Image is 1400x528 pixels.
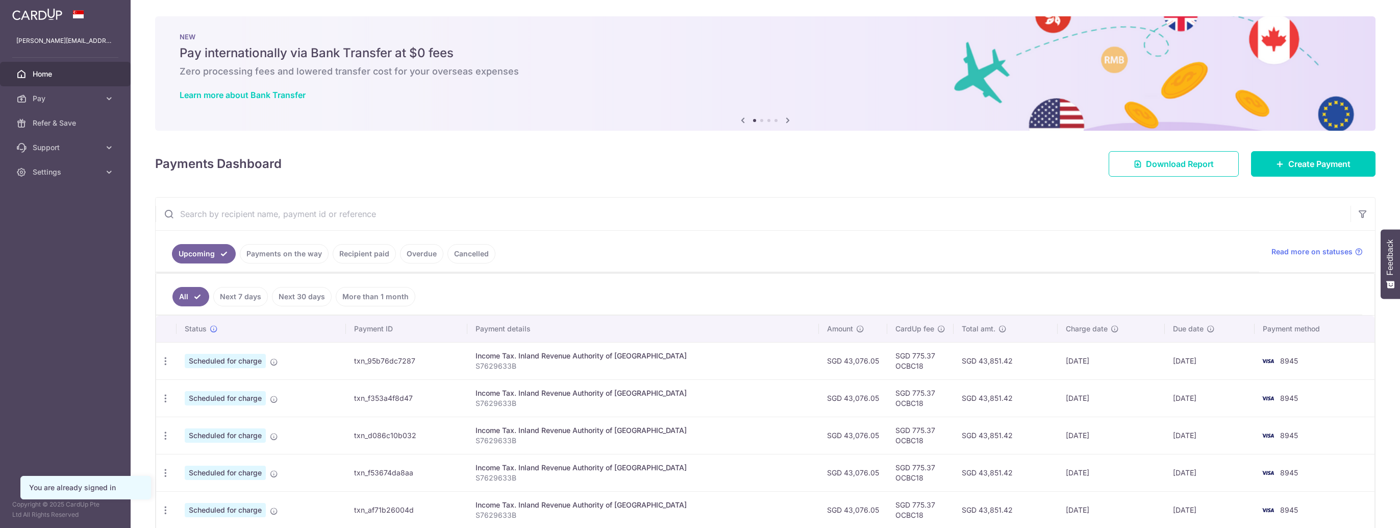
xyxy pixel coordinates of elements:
[1258,467,1278,479] img: Bank Card
[155,155,282,173] h4: Payments Dashboard
[476,463,811,473] div: Income Tax. Inland Revenue Authority of [GEOGRAPHIC_DATA]
[476,361,811,371] p: S7629633B
[1386,239,1395,275] span: Feedback
[1165,417,1255,454] td: [DATE]
[172,287,209,306] a: All
[1066,324,1108,334] span: Charge date
[346,316,467,342] th: Payment ID
[240,244,329,263] a: Payments on the way
[962,324,995,334] span: Total amt.
[156,198,1351,230] input: Search by recipient name, payment id or reference
[213,287,268,306] a: Next 7 days
[887,379,954,417] td: SGD 775.37 OCBC18
[1280,468,1298,477] span: 8945
[346,454,467,491] td: txn_f53674da8aa
[180,65,1351,78] h6: Zero processing fees and lowered transfer cost for your overseas expenses
[1146,158,1214,170] span: Download Report
[1109,151,1239,177] a: Download Report
[172,244,236,263] a: Upcoming
[1258,392,1278,404] img: Bank Card
[954,379,1058,417] td: SGD 43,851.42
[33,69,100,79] span: Home
[1258,429,1278,442] img: Bank Card
[29,483,142,493] div: You are already signed in
[1288,158,1351,170] span: Create Payment
[1258,504,1278,516] img: Bank Card
[33,118,100,128] span: Refer & Save
[346,379,467,417] td: txn_f353a4f8d47
[400,244,443,263] a: Overdue
[895,324,934,334] span: CardUp fee
[887,342,954,379] td: SGD 775.37 OCBC18
[819,417,887,454] td: SGD 43,076.05
[180,45,1351,61] h5: Pay internationally via Bank Transfer at $0 fees
[1058,379,1165,417] td: [DATE]
[346,417,467,454] td: txn_d086c10b032
[476,388,811,398] div: Income Tax. Inland Revenue Authority of [GEOGRAPHIC_DATA]
[333,244,396,263] a: Recipient paid
[33,93,100,104] span: Pay
[346,342,467,379] td: txn_95b76dc7287
[887,417,954,454] td: SGD 775.37 OCBC18
[180,90,306,100] a: Learn more about Bank Transfer
[1280,506,1298,514] span: 8945
[476,425,811,436] div: Income Tax. Inland Revenue Authority of [GEOGRAPHIC_DATA]
[33,142,100,153] span: Support
[476,510,811,520] p: S7629633B
[1255,316,1374,342] th: Payment method
[476,500,811,510] div: Income Tax. Inland Revenue Authority of [GEOGRAPHIC_DATA]
[447,244,495,263] a: Cancelled
[1280,356,1298,365] span: 8945
[1381,229,1400,299] button: Feedback - Show survey
[336,287,415,306] a: More than 1 month
[185,503,266,517] span: Scheduled for charge
[1251,151,1376,177] a: Create Payment
[819,342,887,379] td: SGD 43,076.05
[1165,342,1255,379] td: [DATE]
[954,342,1058,379] td: SGD 43,851.42
[1280,394,1298,402] span: 8945
[16,36,114,46] p: [PERSON_NAME][EMAIL_ADDRESS][DOMAIN_NAME]
[1058,454,1165,491] td: [DATE]
[467,316,819,342] th: Payment details
[476,436,811,446] p: S7629633B
[954,417,1058,454] td: SGD 43,851.42
[887,454,954,491] td: SGD 775.37 OCBC18
[1280,431,1298,440] span: 8945
[1271,247,1353,257] span: Read more on statuses
[1058,342,1165,379] td: [DATE]
[33,167,100,177] span: Settings
[180,33,1351,41] p: NEW
[1271,247,1363,257] a: Read more on statuses
[12,8,62,20] img: CardUp
[827,324,853,334] span: Amount
[1165,454,1255,491] td: [DATE]
[23,7,44,16] span: Help
[476,473,811,483] p: S7629633B
[476,351,811,361] div: Income Tax. Inland Revenue Authority of [GEOGRAPHIC_DATA]
[819,379,887,417] td: SGD 43,076.05
[185,466,266,480] span: Scheduled for charge
[1058,417,1165,454] td: [DATE]
[185,391,266,405] span: Scheduled for charge
[272,287,332,306] a: Next 30 days
[1258,355,1278,367] img: Bank Card
[476,398,811,409] p: S7629633B
[1173,324,1204,334] span: Due date
[1165,379,1255,417] td: [DATE]
[185,354,266,368] span: Scheduled for charge
[185,324,207,334] span: Status
[954,454,1058,491] td: SGD 43,851.42
[819,454,887,491] td: SGD 43,076.05
[155,16,1376,131] img: Bank transfer banner
[185,428,266,443] span: Scheduled for charge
